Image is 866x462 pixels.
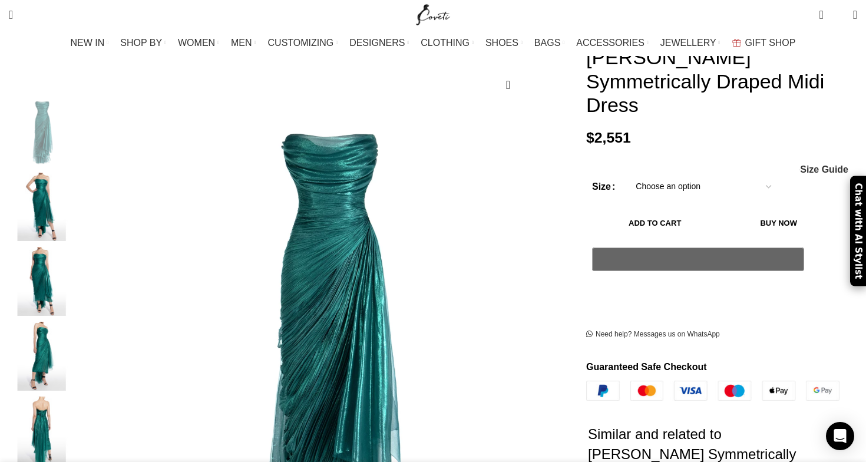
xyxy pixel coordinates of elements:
a: JEWELLERY [660,31,720,55]
a: Size Guide [799,165,848,174]
a: Search [3,3,19,27]
div: 2 / 5 [6,173,78,247]
strong: Guaranteed Safe Checkout [586,362,707,372]
a: BAGS [534,31,564,55]
label: Size [592,179,615,194]
img: Maria Lucia Hohan Luise Symmetrically Draped Midi Dress [6,322,78,391]
div: My Wishlist [832,3,844,27]
a: MEN [231,31,256,55]
a: Need help? Messages us on WhatsApp [586,330,720,339]
span: BAGS [534,37,560,48]
a: 0 [813,3,829,27]
div: 4 / 5 [6,322,78,397]
span: SHOES [485,37,518,48]
span: ACCESSORIES [576,37,644,48]
span: 0 [820,6,829,15]
span: JEWELLERY [660,37,716,48]
iframe: Secure express checkout frame [590,278,806,306]
span: GIFT SHOP [745,37,796,48]
img: Maria Lucia Hohan Dresses [6,173,78,242]
a: SHOP BY [120,31,166,55]
span: CLOTHING [421,37,470,48]
a: WOMEN [178,31,219,55]
span: MEN [231,37,252,48]
h1: [PERSON_NAME] Symmetrically Draped Midi Dress [586,45,857,117]
a: ACCESSORIES [576,31,649,55]
span: CUSTOMIZING [268,37,334,48]
bdi: 2,551 [586,130,631,146]
img: guaranteed-safe-checkout-bordered.j [586,381,839,401]
a: NEW IN [71,31,109,55]
a: GIFT SHOP [732,31,796,55]
div: 3 / 5 [6,247,78,322]
span: Size Guide [800,165,848,174]
span: 0 [835,12,844,21]
span: NEW IN [71,37,105,48]
a: CLOTHING [421,31,474,55]
img: GiftBag [732,39,741,47]
div: Open Intercom Messenger [826,422,854,450]
button: Buy now [723,211,834,236]
img: Maria Lucia Hohan gown [6,98,78,167]
button: Pay with GPay [592,247,804,271]
span: WOMEN [178,37,215,48]
a: CUSTOMIZING [268,31,338,55]
a: DESIGNERS [349,31,409,55]
span: DESIGNERS [349,37,405,48]
a: SHOES [485,31,523,55]
span: SHOP BY [120,37,162,48]
div: 1 / 5 [6,98,78,173]
a: Site logo [414,9,453,19]
div: Main navigation [3,31,863,55]
button: Add to cart [592,211,718,236]
img: Maria Lucia Hohan dress [6,247,78,316]
span: $ [586,130,594,146]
